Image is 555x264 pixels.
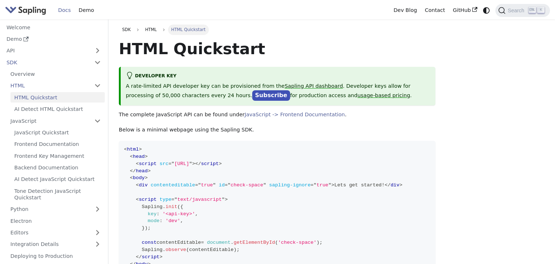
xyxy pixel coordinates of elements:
span: '<api-key>' [163,211,195,217]
span: ; [148,225,151,231]
span: = [201,240,204,245]
span: . [163,204,165,209]
a: AI Detect HTML Quickstart [10,104,105,114]
button: Switch between dark and light mode (currently system mode) [481,5,492,16]
a: usage-based pricing [357,92,410,98]
span: contentEditable [156,240,201,245]
span: ; [237,247,240,252]
span: </ [385,182,391,188]
span: : [156,211,159,217]
span: 'dev' [165,218,180,224]
a: Overview [7,69,105,79]
span: = [171,197,174,202]
span: sapling-ignore [269,182,311,188]
p: A rate-limited API developer key can be provisioned from the . Developer keys allow for processin... [126,82,430,100]
span: </ [130,168,136,174]
span: = [195,182,198,188]
button: Expand sidebar category 'Editors' [90,228,105,238]
span: { [180,204,183,209]
span: body [133,175,145,181]
span: ( [177,204,180,209]
a: Docs [54,5,75,16]
a: HTML Quickstart [10,92,105,103]
span: Lets get started! [334,182,384,188]
span: " [175,197,177,202]
span: contenteditable [151,182,195,188]
span: const [142,240,156,245]
a: Demo [3,34,105,44]
span: </ [136,254,142,260]
a: AI Detect JavaScript Quickstart [10,174,105,185]
a: API [3,46,90,56]
span: " [314,182,317,188]
span: ) [145,225,148,231]
span: head [136,168,148,174]
a: Contact [421,5,449,16]
p: The complete JavaScript API can be found under . [119,111,436,119]
span: script [139,197,156,202]
span: text/javascript [177,197,222,202]
span: id [219,182,225,188]
span: [URL] [175,161,189,166]
span: ; [319,240,322,245]
span: < [124,147,127,152]
span: Sapling [142,247,162,252]
button: Expand sidebar category 'API' [90,46,105,56]
span: true [317,182,328,188]
span: < [136,197,139,202]
span: 'check-space' [278,240,317,245]
span: Search [505,8,529,13]
span: < [136,182,139,188]
span: HTML Quickstart [168,25,209,35]
a: Frontend Key Management [10,151,105,161]
span: HTML [142,25,160,35]
span: div [139,182,148,188]
a: Subscribe [252,90,290,101]
img: Sapling.ai [5,5,46,16]
span: " [189,161,192,166]
span: </ [195,161,201,166]
span: > [192,161,195,166]
span: " [222,197,225,202]
span: src [160,161,169,166]
a: HTML [7,81,105,91]
a: JavaScript Quickstart [10,127,105,138]
a: GitHub [449,5,481,16]
a: Tone Detection JavaScript Quickstart [10,186,105,203]
span: init [165,204,177,209]
a: Editors [7,228,90,238]
span: > [160,254,163,260]
span: ( [186,247,189,252]
span: ) [233,247,236,252]
span: " [171,161,174,166]
span: > [219,161,222,166]
span: < [130,175,133,181]
span: ( [275,240,278,245]
span: > [145,175,148,181]
a: JavaScript [7,116,105,126]
span: " [198,182,201,188]
span: , [195,211,198,217]
button: Collapse sidebar category 'SDK' [90,57,105,68]
button: Search (Ctrl+K) [495,4,550,17]
span: , [180,218,183,224]
span: key [148,211,157,217]
span: script [142,254,159,260]
span: : [160,218,163,224]
span: type [160,197,172,202]
a: Demo [75,5,98,16]
span: observe [165,247,186,252]
a: SDK [119,25,134,35]
p: Below is a minimal webpage using the Sapling SDK. [119,126,436,134]
span: html [127,147,139,152]
span: > [139,147,142,152]
span: > [148,168,151,174]
span: = [311,182,314,188]
span: Sapling [142,204,162,209]
a: JavaScript -> Frontend Documentation [245,112,345,117]
span: > [331,182,334,188]
a: Integration Details [7,239,105,250]
a: Welcome [3,22,105,33]
a: Sapling.ai [5,5,49,16]
a: Backend Documentation [10,163,105,173]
